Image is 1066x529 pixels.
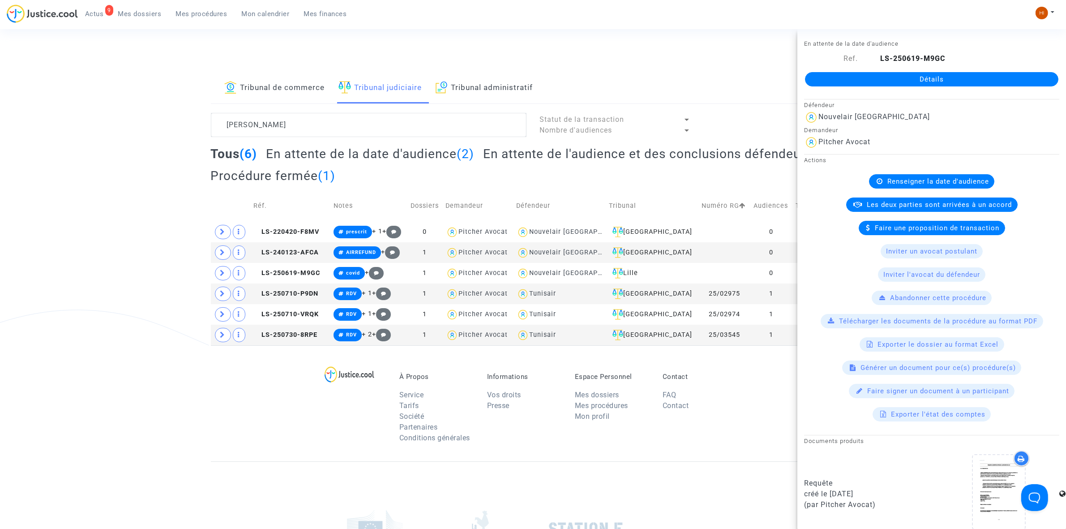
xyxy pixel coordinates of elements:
a: Mes procédures [575,401,628,410]
div: [GEOGRAPHIC_DATA] [609,247,695,258]
div: (par Pitcher Avocat) [804,499,925,510]
a: Mes dossiers [575,391,619,399]
img: icon-user.svg [446,267,459,280]
img: icon-user.svg [804,135,818,150]
span: LS-220420-F8MV [253,228,319,236]
img: icon-user.svg [517,267,530,280]
td: Transaction [792,190,839,222]
td: Tribunal [606,190,698,222]
h2: Tous [211,146,257,162]
span: + 1 [362,310,372,318]
div: [GEOGRAPHIC_DATA] [609,227,695,237]
b: LS-250619-M9GC [880,54,945,63]
div: créé le [DATE] [804,489,925,499]
td: Défendeur [514,190,606,222]
div: Nouvelair [GEOGRAPHIC_DATA] [818,112,930,121]
div: Tunisair [529,310,556,318]
h2: Procédure fermée [211,168,336,184]
span: Inviter l'avocat du défendeur [883,271,980,279]
td: 1 [750,325,792,345]
span: LS-250619-M9GC [253,269,320,277]
img: icon-user.svg [446,308,459,321]
span: (2) [457,146,474,161]
span: RDV [346,311,357,317]
span: Exporter l'état des comptes [891,410,985,418]
td: 25/02974 [698,304,750,325]
img: icon-user.svg [446,246,459,259]
a: Contact [663,401,689,410]
span: Faire signer un document à un participant [867,387,1009,395]
div: Lille [609,268,695,279]
td: 0 [407,222,443,242]
small: Défendeur [804,102,835,108]
td: 1 [750,304,792,325]
img: icon-user.svg [804,110,818,125]
a: Tribunal administratif [436,73,533,103]
div: Tunisair [529,331,556,339]
span: + 1 [372,228,382,235]
img: icon-user.svg [446,329,459,342]
a: FAQ [663,391,676,399]
small: Demandeur [804,127,838,133]
span: Mes procédures [176,10,227,18]
a: Presse [487,401,509,410]
span: LS-250730-8RPE [253,331,317,339]
span: Faire une proposition de transaction [875,224,1000,232]
img: icon-user.svg [517,288,530,301]
span: AIRREFUND [346,249,376,255]
span: Mon calendrier [242,10,290,18]
img: icon-archive.svg [436,81,448,94]
span: (6) [240,146,257,161]
span: LS-240123-AFCA [253,249,319,256]
td: 25/02975 [698,284,750,304]
span: LS-250710-P9DN [253,290,318,297]
div: Nouvelair [GEOGRAPHIC_DATA] [529,269,632,277]
span: + [372,310,391,318]
span: RDV [346,291,357,297]
span: + [372,289,391,297]
span: Télécharger les documents de la procédure au format PDF [839,317,1038,325]
td: 1 [407,284,443,304]
a: Conditions générales [399,434,470,442]
img: jc-logo.svg [7,4,78,23]
div: [GEOGRAPHIC_DATA] [609,309,695,320]
span: + 2 [362,331,372,338]
div: Pitcher Avocat [818,138,870,146]
span: Mes dossiers [118,10,162,18]
div: 9 [105,5,113,16]
a: Service [399,391,424,399]
span: Abandonner cette procédure [890,294,986,302]
td: 1 [407,325,443,345]
img: icon-user.svg [446,226,459,239]
span: Nombre d'audiences [540,126,612,134]
td: Dossiers [407,190,443,222]
span: covid [346,270,360,276]
span: + [372,331,391,338]
td: Notes [330,190,407,222]
div: Tunisair [529,290,556,297]
span: (1) [318,168,336,183]
span: Mes finances [304,10,347,18]
h2: En attente de la date d'audience [266,146,474,162]
div: Pitcher Avocat [458,290,508,297]
span: Renseigner la date d'audience [887,177,989,185]
iframe: Help Scout Beacon - Open [1021,484,1048,511]
span: LS-250710-VRQK [253,310,319,318]
p: Espace Personnel [575,373,649,381]
td: 1 [407,263,443,284]
img: icon-user.svg [517,308,530,321]
td: Réf. [250,190,330,222]
small: En attente de la date d'audience [804,40,899,47]
td: 1 [407,304,443,325]
div: Nouvelair [GEOGRAPHIC_DATA] [529,228,632,236]
img: icon-faciliter-sm.svg [612,288,623,299]
small: Documents produits [804,438,864,444]
td: 0 [750,242,792,263]
a: Tribunal de commerce [224,73,325,103]
img: icon-faciliter-sm.svg [612,247,623,258]
h2: En attente de l'audience et des conclusions défendeur [483,146,822,162]
a: Tribunal judiciaire [338,73,422,103]
a: Partenaires [399,423,438,431]
span: Statut de la transaction [540,115,625,124]
span: + [381,248,400,256]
